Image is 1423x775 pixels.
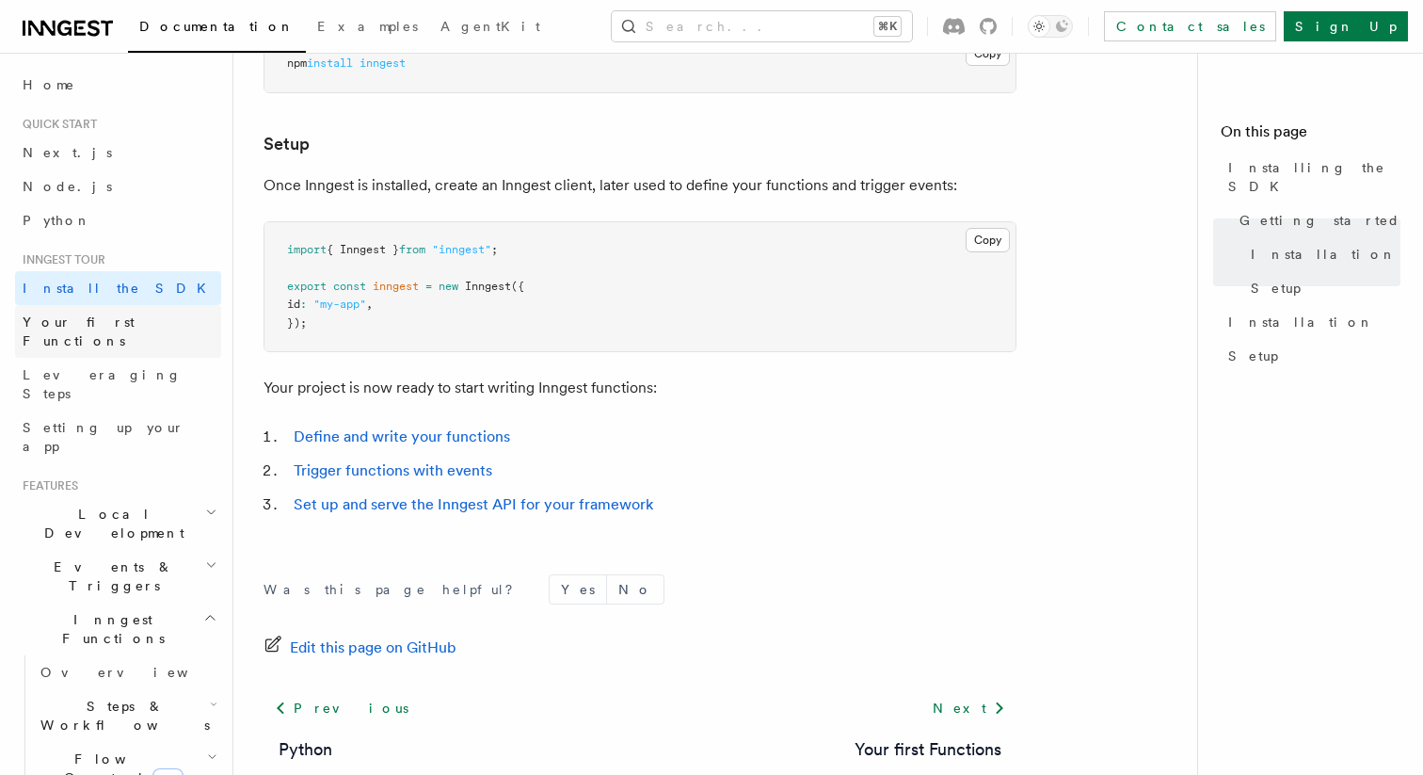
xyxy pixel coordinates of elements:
[15,136,221,170] a: Next.js
[15,305,221,358] a: Your first Functions
[287,316,307,330] span: });
[23,145,112,160] span: Next.js
[279,736,332,763] a: Python
[1228,347,1278,365] span: Setup
[1104,11,1276,41] a: Contact sales
[1228,158,1400,196] span: Installing the SDK
[1243,237,1400,271] a: Installation
[327,243,399,256] span: { Inngest }
[287,298,300,311] span: id
[1228,313,1374,331] span: Installation
[1232,203,1400,237] a: Getting started
[313,298,366,311] span: "my-app"
[15,550,221,603] button: Events & Triggers
[33,689,221,742] button: Steps & Workflows
[966,228,1010,252] button: Copy
[15,358,221,411] a: Leveraging Steps
[966,41,1010,66] button: Copy
[1221,339,1400,373] a: Setup
[264,131,310,157] a: Setup
[366,298,373,311] span: ,
[1251,245,1397,264] span: Installation
[264,635,456,661] a: Edit this page on GitHub
[874,17,901,36] kbd: ⌘K
[287,280,327,293] span: export
[33,697,210,735] span: Steps & Workflows
[921,691,1016,725] a: Next
[429,6,552,51] a: AgentKit
[287,243,327,256] span: import
[264,580,526,599] p: Was this page helpful?
[139,19,295,34] span: Documentation
[432,243,491,256] span: "inngest"
[15,603,221,655] button: Inngest Functions
[33,655,221,689] a: Overview
[1284,11,1408,41] a: Sign Up
[294,495,653,513] a: Set up and serve the Inngest API for your framework
[855,736,1001,763] a: Your first Functions
[287,57,307,70] span: npm
[373,280,419,293] span: inngest
[264,172,1016,199] p: Once Inngest is installed, create an Inngest client, later used to define your functions and trig...
[15,411,221,463] a: Setting up your app
[612,11,912,41] button: Search...⌘K
[23,281,217,296] span: Install the SDK
[425,280,432,293] span: =
[300,298,307,311] span: :
[607,575,664,604] button: No
[294,461,492,479] a: Trigger functions with events
[128,6,306,53] a: Documentation
[399,243,425,256] span: from
[360,57,406,70] span: inngest
[15,252,105,267] span: Inngest tour
[439,280,458,293] span: new
[264,691,419,725] a: Previous
[23,179,112,194] span: Node.js
[1239,211,1400,230] span: Getting started
[15,271,221,305] a: Install the SDK
[1251,279,1301,298] span: Setup
[15,68,221,102] a: Home
[15,203,221,237] a: Python
[290,635,456,661] span: Edit this page on GitHub
[1028,15,1073,38] button: Toggle dark mode
[294,428,510,445] a: Define and write your functions
[15,478,78,493] span: Features
[23,315,135,348] span: Your first Functions
[15,170,221,203] a: Node.js
[15,497,221,550] button: Local Development
[264,375,1016,401] p: Your project is now ready to start writing Inngest functions:
[23,420,184,454] span: Setting up your app
[15,505,205,542] span: Local Development
[15,557,205,595] span: Events & Triggers
[307,57,353,70] span: install
[491,243,498,256] span: ;
[23,75,75,94] span: Home
[23,213,91,228] span: Python
[1221,151,1400,203] a: Installing the SDK
[15,610,203,648] span: Inngest Functions
[317,19,418,34] span: Examples
[333,280,366,293] span: const
[465,280,511,293] span: Inngest
[440,19,540,34] span: AgentKit
[1221,121,1400,151] h4: On this page
[306,6,429,51] a: Examples
[15,117,97,132] span: Quick start
[511,280,524,293] span: ({
[40,665,234,680] span: Overview
[1243,271,1400,305] a: Setup
[550,575,606,604] button: Yes
[23,367,182,401] span: Leveraging Steps
[1221,305,1400,339] a: Installation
